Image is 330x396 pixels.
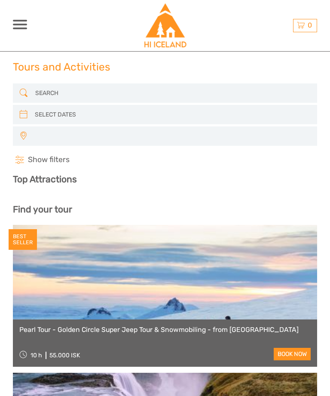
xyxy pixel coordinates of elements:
[9,229,37,250] div: BEST SELLER
[28,155,70,165] span: Show filters
[13,204,72,215] b: Find your tour
[32,86,298,100] input: SEARCH
[13,61,110,73] h1: Tours and Activities
[306,21,313,29] span: 0
[13,155,317,165] h4: Show filters
[13,174,77,184] b: Top Attractions
[274,348,311,360] a: book now
[143,3,187,48] img: Hostelling International
[31,352,42,359] span: 10 h
[19,326,311,334] a: Pearl Tour - Golden Circle Super Jeep Tour & Snowmobiling - from [GEOGRAPHIC_DATA]
[31,107,297,122] input: SELECT DATES
[49,352,80,359] div: 55.000 ISK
